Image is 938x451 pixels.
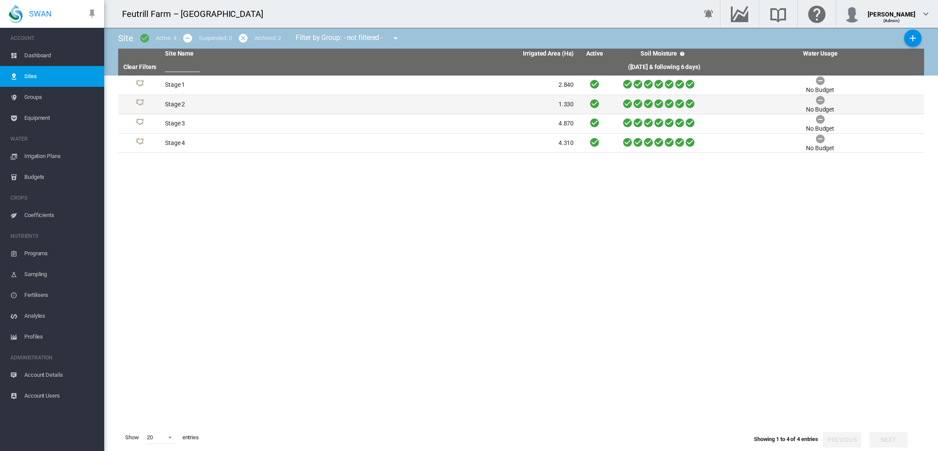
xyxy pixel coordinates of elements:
div: Site Id: 26468 [122,80,158,90]
md-icon: Search the knowledge base [768,9,789,19]
md-icon: icon-cancel [238,33,248,43]
div: Archived: 2 [254,34,281,42]
div: 20 [147,434,153,441]
img: SWAN-Landscape-Logo-Colour-drop.png [9,5,23,23]
span: ADMINISTRATION [10,351,97,365]
md-icon: icon-minus-circle [182,33,193,43]
img: 1.svg [135,138,145,148]
span: Sampling [24,264,97,285]
span: Programs [24,243,97,264]
div: Feutrill Farm – [GEOGRAPHIC_DATA] [122,8,271,20]
span: Equipment [24,108,97,128]
span: Budgets [24,167,97,188]
span: WATER [10,132,97,146]
tr: Site Id: 26470 Stage 3 4.870 No Budget [118,114,924,134]
div: Site Id: 26472 [122,138,158,148]
md-icon: icon-chevron-down [921,9,931,19]
img: 1.svg [135,99,145,109]
span: Groups [24,87,97,108]
td: 2.840 [370,76,578,95]
md-icon: icon-bell-ring [703,9,714,19]
md-icon: icon-help-circle [677,49,687,59]
td: 4.870 [370,114,578,133]
span: CROPS [10,191,97,205]
td: 1.330 [370,95,578,114]
a: Clear Filters [123,63,157,70]
md-icon: icon-pin [87,9,97,19]
span: Irrigation Plans [24,146,97,167]
img: 1.svg [135,119,145,129]
span: Account Users [24,385,97,406]
div: [PERSON_NAME] [868,7,915,15]
button: Add New Site, define start date [904,30,921,47]
tr: Site Id: 26472 Stage 4 4.310 No Budget [118,134,924,153]
span: Site [118,33,133,43]
tr: Site Id: 26468 Stage 1 2.840 No Budget [118,76,924,95]
button: Previous [823,432,861,448]
th: Water Usage [716,49,924,59]
span: ACCOUNT [10,31,97,45]
div: Active: 4 [156,34,176,42]
div: No Budget [806,144,834,153]
div: Site Id: 26469 [122,99,158,109]
img: 1.svg [135,80,145,90]
div: No Budget [806,125,834,133]
th: Soil Moisture [612,49,716,59]
span: Showing 1 to 4 of 4 entries [754,436,818,442]
td: Stage 2 [162,95,370,114]
th: Site Name [162,49,370,59]
div: Site Id: 26470 [122,119,158,129]
td: Stage 1 [162,76,370,95]
td: Stage 3 [162,114,370,133]
span: (Admin) [883,18,900,23]
span: Analytes [24,306,97,326]
span: Dashboard [24,45,97,66]
tr: Site Id: 26469 Stage 2 1.330 No Budget [118,95,924,115]
md-icon: Go to the Data Hub [729,9,750,19]
td: 4.310 [370,134,578,153]
th: Active [577,49,612,59]
md-icon: icon-checkbox-marked-circle [139,33,150,43]
div: Suspended: 0 [199,34,232,42]
div: Filter by Group: - not filtered - [289,30,407,47]
md-icon: Click here for help [806,9,827,19]
button: icon-menu-down [387,30,404,47]
md-icon: icon-plus [908,33,918,43]
span: entries [179,430,202,445]
span: NUTRIENTS [10,229,97,243]
div: No Budget [806,86,834,95]
img: profile.jpg [843,5,861,23]
th: Irrigated Area (Ha) [370,49,578,59]
span: Sites [24,66,97,87]
span: Show [122,430,142,445]
span: Coefficients [24,205,97,226]
span: SWAN [29,8,52,19]
button: Next [869,432,908,448]
td: Stage 4 [162,134,370,153]
th: ([DATE] & following 6 days) [612,59,716,76]
div: No Budget [806,105,834,114]
md-icon: icon-menu-down [390,33,401,43]
span: Account Details [24,365,97,385]
button: icon-bell-ring [700,5,717,23]
span: Profiles [24,326,97,347]
span: Fertilisers [24,285,97,306]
